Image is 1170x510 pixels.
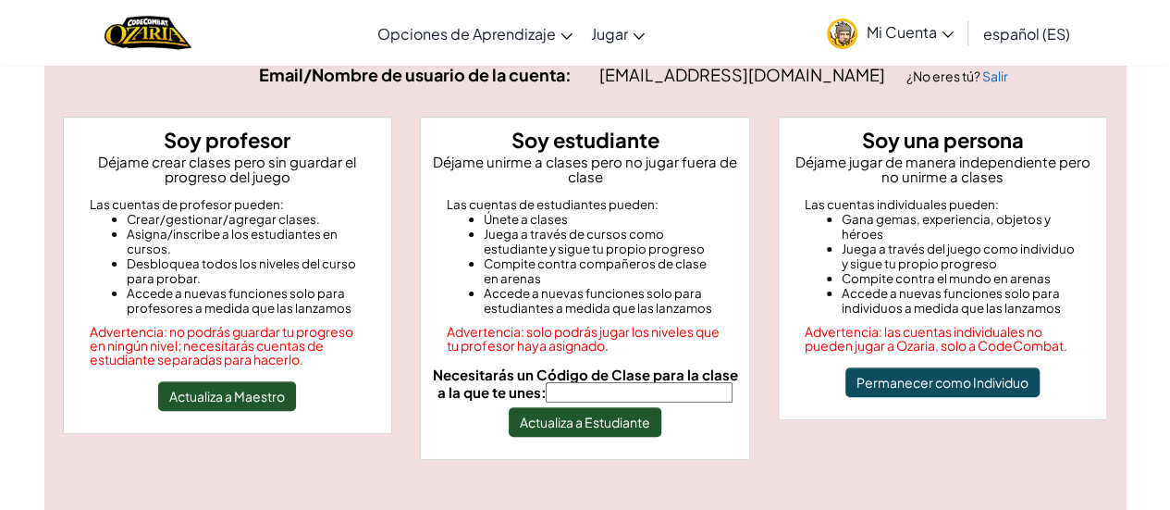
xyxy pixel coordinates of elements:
[428,155,742,184] p: Déjame unirme a clases pero no jugar fuera de clase
[127,227,366,256] li: Asigna/inscribe a los estudiantes en cursos.
[368,8,582,58] a: Opciones de Aprendizaje
[127,212,366,227] li: Crear/gestionar/agregar clases.
[447,197,723,212] div: Las cuentas de estudiantes pueden:
[842,271,1081,286] li: Compite contra el mundo en arenas
[484,227,723,256] li: Juega a través de cursos como estudiante y sigue tu propio progreso
[982,68,1008,84] a: Salir
[983,24,1070,44] span: español (ES)
[127,286,366,316] li: Accede a nuevas funciones solo para profesores a medida que las lanzamos
[127,256,366,286] li: Desbloquea todos los niveles del curso para probar.
[158,381,296,411] button: Actualiza a Maestro
[827,19,857,49] img: avatar
[447,325,723,353] div: Advertencia: solo podrás jugar los niveles que tu profesor haya asignado.
[509,407,661,437] button: Actualiza a Estudiante
[818,4,963,62] a: Mi Cuenta
[842,212,1081,242] li: Gana gemas, experiencia, objetos y héroes
[845,367,1040,397] button: Permanecer como Individuo
[105,14,191,52] img: Home
[599,64,888,85] span: [EMAIL_ADDRESS][DOMAIN_NAME]
[484,256,723,286] li: Compite contra compañeros de clase en arenas
[511,127,659,153] strong: Soy estudiante
[805,197,1081,212] div: Las cuentas individuales pueden:
[862,127,1024,153] strong: Soy una persona
[432,366,737,401] span: Necesitarás un Código de Clase para la clase a la que te unes:
[90,197,366,212] div: Las cuentas de profesor pueden:
[377,24,556,44] span: Opciones de Aprendizaje
[71,155,385,184] p: Déjame crear clases pero sin guardar el progreso del juego
[842,286,1081,316] li: Accede a nuevas funciones solo para individuos a medida que las lanzamos
[867,22,954,42] span: Mi Cuenta
[591,24,628,44] span: Jugar
[842,242,1081,271] li: Juega a través del juego como individuo y sigue tu propio progreso
[786,155,1100,184] p: Déjame jugar de manera independiente pero no unirme a clases
[546,382,733,403] input: Necesitarás un Código de Clase para la clase a la que te unes:
[484,212,723,227] li: Únete a clases
[974,8,1079,58] a: español (ES)
[105,14,191,52] a: Ozaria by CodeCombat logo
[484,286,723,316] li: Accede a nuevas funciones solo para estudiantes a medida que las lanzamos
[906,68,982,84] span: ¿No eres tú?
[259,64,572,85] strong: Email/Nombre de usuario de la cuenta:
[90,325,366,367] div: Advertencia: no podrás guardar tu progreso en ningún nivel; necesitarás cuentas de estudiante sep...
[582,8,654,58] a: Jugar
[164,127,290,153] strong: Soy profesor
[805,325,1081,353] div: Advertencia: las cuentas individuales no pueden jugar a Ozaria, solo a CodeCombat.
